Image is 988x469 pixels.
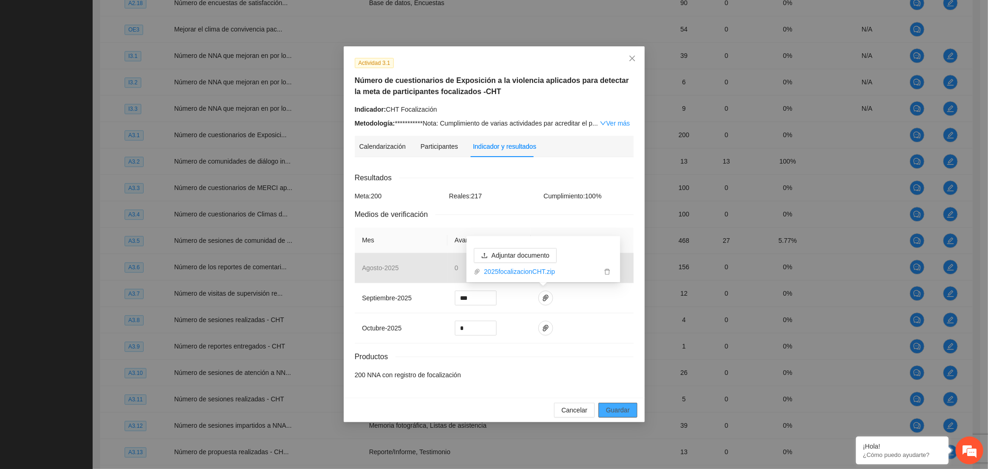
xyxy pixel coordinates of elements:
[54,124,128,217] span: Estamos en línea.
[455,264,459,272] span: 0
[355,104,634,114] div: CHT Focalización
[481,252,488,260] span: upload
[5,253,176,285] textarea: Escriba su mensaje y pulse “Intro”
[48,47,156,59] div: Chatee con nosotros ahora
[592,120,598,127] span: ...
[598,403,637,418] button: Guardar
[863,451,942,458] p: ¿Cómo puedo ayudarte?
[352,191,447,201] div: Meta: 200
[355,120,395,127] strong: Metodología:
[152,5,174,27] div: Minimizar ventana de chat en vivo
[473,141,536,152] div: Indicador y resultados
[355,106,386,113] strong: Indicador:
[541,191,636,201] div: Cumplimiento: 100 %
[362,324,402,332] span: octubre - 2025
[355,370,634,380] li: 200 NNA con registro de focalización
[539,294,553,302] span: paper-clip
[554,403,595,418] button: Cancelar
[449,192,482,200] span: Reales: 217
[600,120,630,127] a: Expand
[602,266,613,277] button: delete
[359,141,406,152] div: Calendarización
[600,120,606,127] span: down
[491,250,549,260] span: Adjuntar documento
[362,264,399,272] span: agosto - 2025
[474,268,480,275] span: paper-clip
[538,321,553,336] button: paper-clip
[355,118,634,128] div: ***********Nota: Cumplimiento de varias actividades par acreditar el p
[474,248,557,263] button: uploadAdjuntar documento
[561,405,587,415] span: Cancelar
[531,228,634,253] th: Medios de verificación
[355,58,394,68] span: Actividad 3.1
[355,172,399,184] span: Resultados
[355,228,447,253] th: Mes
[447,228,531,253] th: Avances del mes
[355,209,435,220] span: Medios de verificación
[629,55,636,62] span: close
[355,75,634,97] h5: Número de cuestionarios de Exposición a la violencia aplicados para detectar la meta de participa...
[863,443,942,450] div: ¡Hola!
[538,291,553,305] button: paper-clip
[362,294,412,302] span: septiembre - 2025
[606,405,629,415] span: Guardar
[602,268,612,275] span: delete
[421,141,458,152] div: Participantes
[539,324,553,332] span: paper-clip
[480,266,602,277] a: 2025focalizacionCHT.zip
[474,252,557,259] span: uploadAdjuntar documento
[355,351,396,362] span: Productos
[620,46,645,71] button: Close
